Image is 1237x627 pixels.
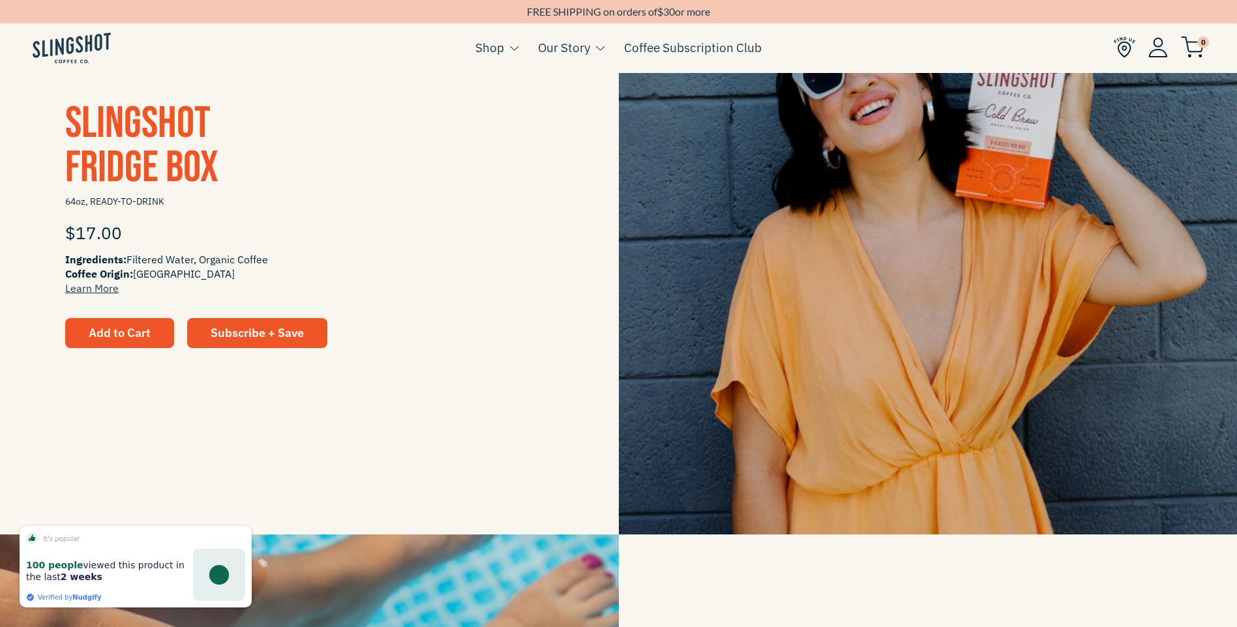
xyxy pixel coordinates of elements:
span: 30 [663,5,675,18]
span: 64oz, READY-TO-DRINK [65,190,554,213]
span: Subscribe + Save [211,325,304,340]
span: $ [657,5,663,18]
img: cart [1181,36,1204,58]
span: Add to Cart [89,325,151,340]
div: $17.00 [65,213,554,252]
a: Subscribe + Save [187,318,327,348]
a: Coffee Subscription Club [624,38,762,57]
span: 0 [1197,36,1209,48]
span: Coffee Origin: [65,267,133,280]
span: Ingredients: [65,253,127,266]
a: 0 [1181,40,1204,55]
button: Add to Cart [65,318,174,348]
span: Filtered Water, Organic Coffee [GEOGRAPHIC_DATA] [65,252,554,295]
a: Shop [475,38,504,57]
a: SlingshotFridge Box [65,97,218,194]
img: Account [1148,37,1168,57]
a: Our Story [538,38,590,57]
a: Learn More [65,282,119,295]
img: Find Us [1114,36,1135,58]
span: Slingshot Fridge Box [65,97,218,194]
